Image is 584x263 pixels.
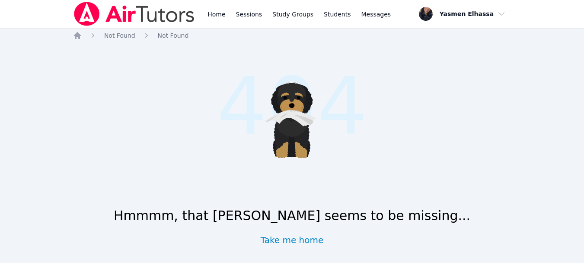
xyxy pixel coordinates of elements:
nav: Breadcrumb [73,31,511,40]
a: Not Found [104,31,135,40]
span: Not Found [158,32,189,39]
a: Take me home [261,234,324,246]
a: Not Found [158,31,189,40]
span: Not Found [104,32,135,39]
h1: Hmmmm, that [PERSON_NAME] seems to be missing... [114,208,470,224]
img: Air Tutors [73,2,195,26]
span: Messages [361,10,391,19]
span: 404 [217,47,367,166]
